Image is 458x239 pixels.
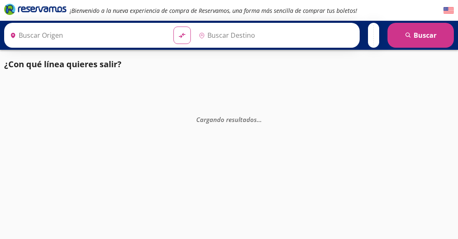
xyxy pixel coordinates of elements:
button: English [443,5,454,16]
span: . [257,115,258,124]
input: Buscar Origen [7,25,167,46]
em: Cargando resultados [196,115,262,124]
input: Buscar Destino [195,25,356,46]
em: ¡Bienvenido a la nueva experiencia de compra de Reservamos, una forma más sencilla de comprar tus... [70,7,357,15]
span: . [260,115,262,124]
button: Buscar [387,23,454,48]
p: ¿Con qué línea quieres salir? [4,58,122,71]
span: . [258,115,260,124]
i: Brand Logo [4,3,66,15]
a: Brand Logo [4,3,66,18]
